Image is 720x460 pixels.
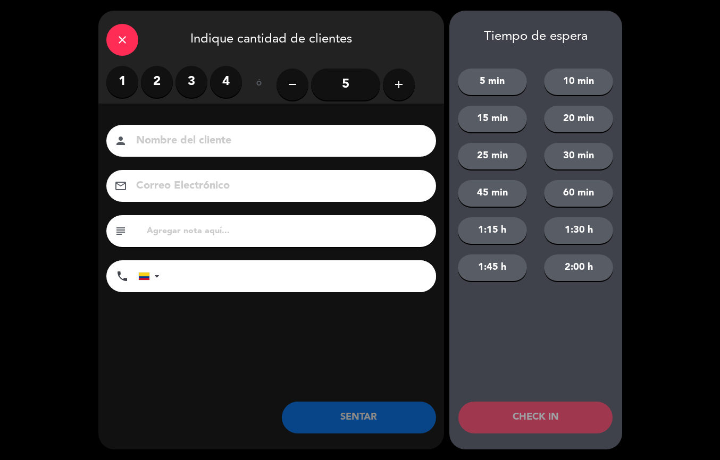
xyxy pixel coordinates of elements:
button: 1:30 h [544,217,613,244]
i: subject [114,225,127,237]
button: remove [277,69,308,100]
button: 1:15 h [458,217,527,244]
input: Agregar nota aquí... [146,224,428,238]
button: 2:00 h [544,254,613,281]
i: email [114,180,127,192]
label: 4 [210,66,242,98]
button: 15 min [458,106,527,132]
button: add [383,69,415,100]
i: close [116,33,129,46]
label: 3 [175,66,207,98]
label: 2 [141,66,173,98]
button: CHECK IN [458,402,613,433]
button: 60 min [544,180,613,207]
button: 1:45 h [458,254,527,281]
button: 45 min [458,180,527,207]
button: 20 min [544,106,613,132]
button: 25 min [458,143,527,169]
div: Colombia: +57 [139,261,163,292]
input: Nombre del cliente [135,132,422,150]
div: Indique cantidad de clientes [98,11,444,66]
button: 5 min [458,69,527,95]
i: remove [286,78,299,91]
i: add [392,78,405,91]
div: ó [242,66,277,103]
button: SENTAR [282,402,436,433]
div: Tiempo de espera [449,29,622,45]
button: 10 min [544,69,613,95]
button: 30 min [544,143,613,169]
label: 1 [106,66,138,98]
i: person [114,134,127,147]
i: phone [116,270,129,283]
input: Correo Electrónico [135,177,422,195]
